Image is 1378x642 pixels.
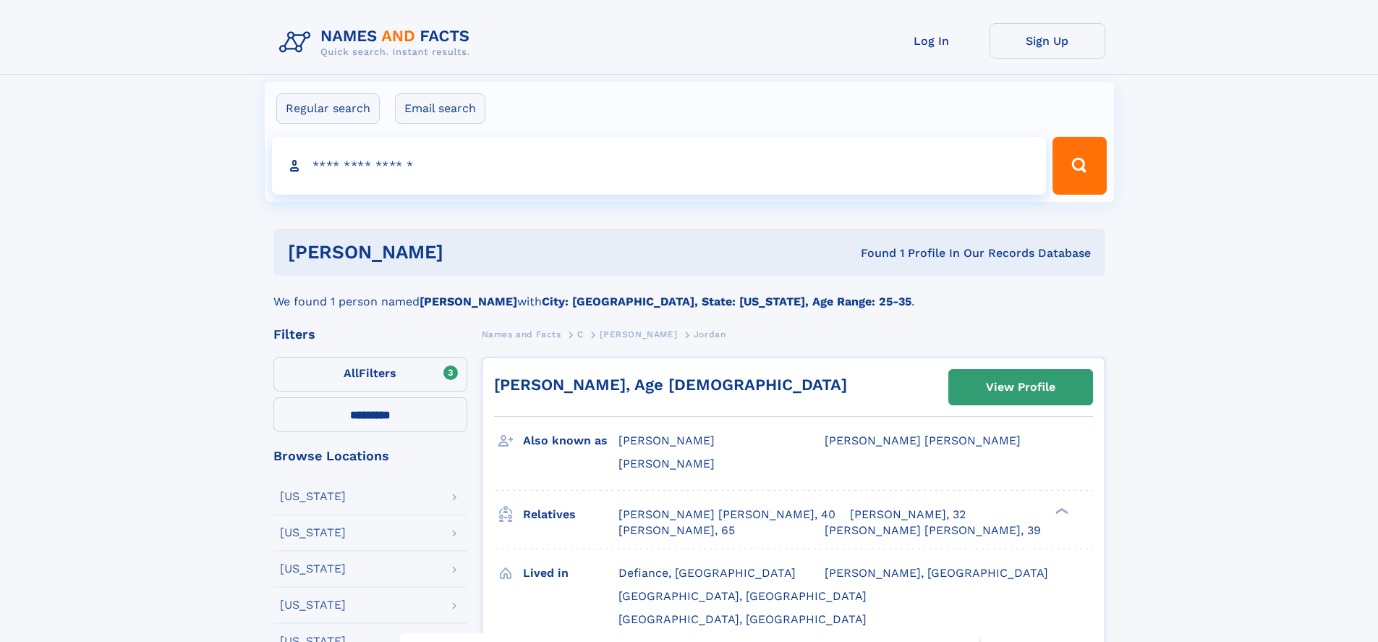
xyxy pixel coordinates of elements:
[272,137,1047,195] input: search input
[652,245,1091,261] div: Found 1 Profile In Our Records Database
[420,295,517,308] b: [PERSON_NAME]
[280,563,346,575] div: [US_STATE]
[618,523,735,538] a: [PERSON_NAME], 65
[618,612,867,626] span: [GEOGRAPHIC_DATA], [GEOGRAPHIC_DATA]
[825,523,1041,538] a: [PERSON_NAME] [PERSON_NAME], 39
[825,434,1021,447] span: [PERSON_NAME] [PERSON_NAME]
[850,507,966,523] a: [PERSON_NAME], 32
[618,434,715,447] span: [PERSON_NAME]
[273,357,467,392] label: Filters
[523,502,618,527] h3: Relatives
[577,329,584,339] span: C
[618,566,796,580] span: Defiance, [GEOGRAPHIC_DATA]
[1052,137,1106,195] button: Search Button
[618,507,835,523] a: [PERSON_NAME] [PERSON_NAME], 40
[273,449,467,463] div: Browse Locations
[600,329,677,339] span: [PERSON_NAME]
[986,371,1055,404] div: View Profile
[694,329,726,339] span: Jordan
[1052,506,1069,515] div: ❯
[542,295,911,308] b: City: [GEOGRAPHIC_DATA], State: [US_STATE], Age Range: 25-35
[482,325,561,343] a: Names and Facts
[280,527,346,538] div: [US_STATE]
[618,589,867,603] span: [GEOGRAPHIC_DATA], [GEOGRAPHIC_DATA]
[273,328,467,341] div: Filters
[577,325,584,343] a: C
[494,376,847,394] a: [PERSON_NAME], Age [DEMOGRAPHIC_DATA]
[280,491,346,502] div: [US_STATE]
[874,23,990,59] a: Log In
[288,243,652,261] h1: [PERSON_NAME]
[523,428,618,453] h3: Also known as
[273,276,1105,311] div: We found 1 person named with .
[344,366,359,380] span: All
[273,23,482,62] img: Logo Names and Facts
[949,370,1092,405] a: View Profile
[618,457,715,470] span: [PERSON_NAME]
[825,566,1048,580] span: [PERSON_NAME], [GEOGRAPHIC_DATA]
[523,561,618,586] h3: Lived in
[395,93,485,124] label: Email search
[276,93,380,124] label: Regular search
[280,599,346,611] div: [US_STATE]
[990,23,1105,59] a: Sign Up
[600,325,677,343] a: [PERSON_NAME]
